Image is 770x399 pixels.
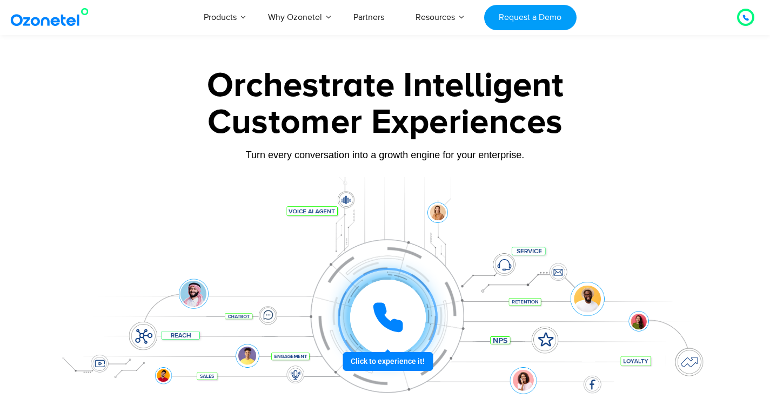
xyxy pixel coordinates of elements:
[484,5,577,30] a: Request a Demo
[48,97,723,148] div: Customer Experiences
[48,149,723,161] div: Turn every conversation into a growth engine for your enterprise.
[48,69,723,103] div: Orchestrate Intelligent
